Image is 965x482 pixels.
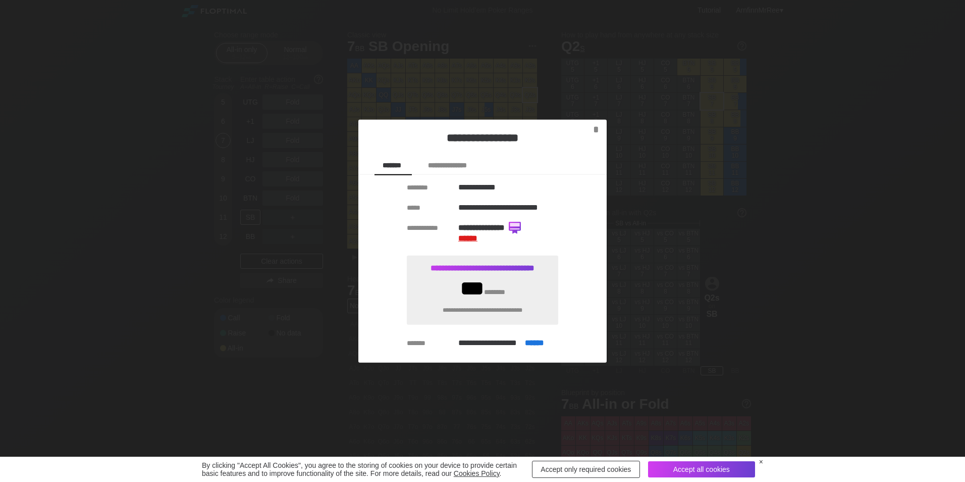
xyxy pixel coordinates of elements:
[509,222,521,234] img: card_membership-premium-24px.fc1196af.svg
[648,461,755,477] div: Accept all cookies
[759,458,763,466] div: ×
[532,461,640,478] div: Accept only required cookies
[454,469,500,477] a: Cookies Policy
[202,461,524,477] div: By clicking "Accept All Cookies", you agree to the storing of cookies on your device to provide c...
